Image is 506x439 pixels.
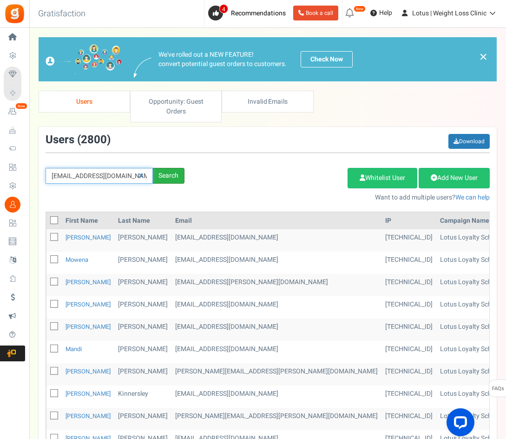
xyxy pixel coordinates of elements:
[219,4,228,13] span: 4
[46,134,111,146] h3: Users ( )
[134,58,151,78] img: images
[381,274,436,296] td: [TECHNICAL_ID]
[4,104,25,120] a: New
[15,103,27,109] em: New
[479,51,487,62] a: ×
[39,91,130,113] a: Users
[381,386,436,408] td: [TECHNICAL_ID]
[381,213,436,229] th: IP
[66,345,82,353] a: Mandi
[222,91,313,113] a: Invalid Emails
[66,255,88,264] a: Mowena
[171,386,381,408] td: customer
[208,6,289,20] a: 4 Recommendations
[354,6,366,12] em: New
[293,6,338,20] a: Book a call
[114,341,171,363] td: [PERSON_NAME]
[114,319,171,341] td: [PERSON_NAME]
[66,412,111,420] a: [PERSON_NAME]
[114,408,171,430] td: [PERSON_NAME]
[62,213,114,229] th: First Name
[171,319,381,341] td: customer
[114,213,171,229] th: Last Name
[158,50,287,69] p: We've rolled out a NEW FEATURE! convert potential guest orders to customers.
[381,252,436,274] td: [TECHNICAL_ID]
[114,386,171,408] td: Kinnersley
[381,363,436,386] td: [TECHNICAL_ID]
[348,168,417,188] a: Whitelist User
[381,408,436,430] td: [TECHNICAL_ID]
[381,229,436,252] td: [TECHNICAL_ID]
[412,8,486,18] span: Lotus | Weight Loss Clinic
[492,380,504,398] span: FAQs
[66,233,111,242] a: [PERSON_NAME]
[301,51,353,67] a: Check Now
[171,229,381,252] td: customer
[367,6,396,20] a: Help
[419,168,490,188] a: Add New User
[114,274,171,296] td: [PERSON_NAME]
[171,363,381,386] td: customer
[381,319,436,341] td: [TECHNICAL_ID]
[153,168,184,184] div: Search
[66,389,111,398] a: [PERSON_NAME]
[381,296,436,319] td: [TECHNICAL_ID]
[171,408,381,430] td: customer
[66,367,111,376] a: [PERSON_NAME]
[46,44,122,74] img: images
[171,341,381,363] td: customer
[114,252,171,274] td: [PERSON_NAME]
[134,168,148,184] a: Reset
[171,274,381,296] td: customer
[455,193,490,202] a: We can help
[377,8,392,18] span: Help
[171,296,381,319] td: customer
[66,322,111,331] a: [PERSON_NAME]
[171,213,381,229] th: Email
[381,341,436,363] td: [TECHNICAL_ID]
[114,229,171,252] td: [PERSON_NAME]
[114,296,171,319] td: [PERSON_NAME]
[66,278,111,286] a: [PERSON_NAME]
[46,168,153,184] input: Search by email or name
[28,5,96,23] h3: Gratisfaction
[114,363,171,386] td: [PERSON_NAME]
[231,8,286,18] span: Recommendations
[66,300,111,309] a: [PERSON_NAME]
[81,132,107,148] span: 2800
[448,134,490,149] a: Download
[130,91,222,122] a: Opportunity: Guest Orders
[4,3,25,24] img: Gratisfaction
[171,252,381,274] td: customer
[198,193,490,202] p: Want to add multiple users?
